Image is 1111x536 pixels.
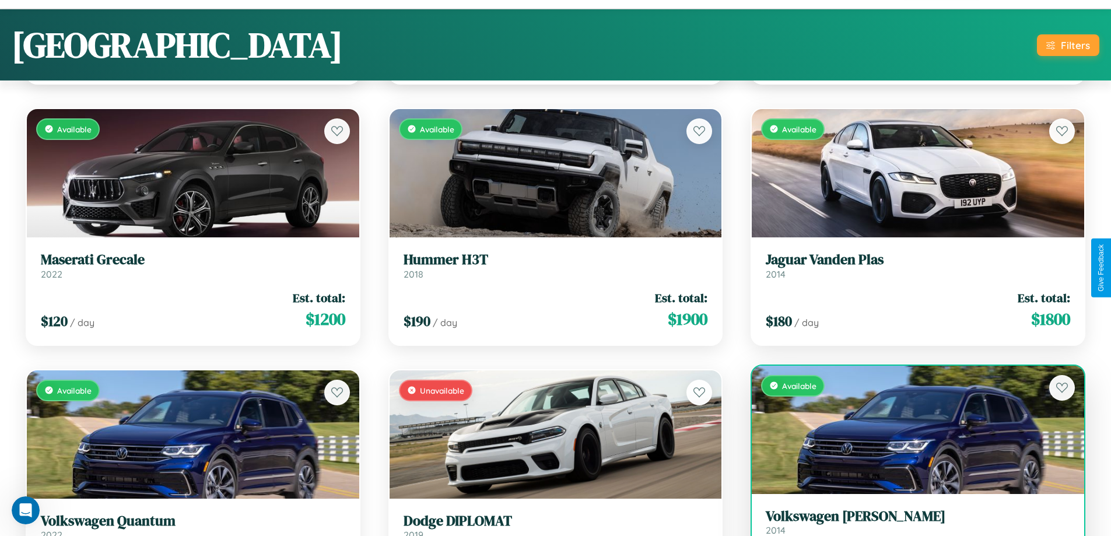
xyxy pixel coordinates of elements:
a: Maserati Grecale2022 [41,251,345,280]
span: $ 180 [766,311,792,331]
span: $ 1900 [668,307,707,331]
span: Available [782,124,816,134]
div: Filters [1061,39,1090,51]
span: Available [57,124,92,134]
h3: Hummer H3T [404,251,708,268]
span: / day [433,317,457,328]
span: Unavailable [420,386,464,395]
span: / day [794,317,819,328]
a: Hummer H3T2018 [404,251,708,280]
h3: Jaguar Vanden Plas [766,251,1070,268]
span: 2014 [766,524,786,536]
h3: Volkswagen [PERSON_NAME] [766,508,1070,525]
span: Available [57,386,92,395]
div: Give Feedback [1097,244,1105,292]
span: 2022 [41,268,62,280]
span: 2014 [766,268,786,280]
a: Jaguar Vanden Plas2014 [766,251,1070,280]
span: / day [70,317,94,328]
span: Available [420,124,454,134]
h3: Maserati Grecale [41,251,345,268]
span: Est. total: [655,289,707,306]
span: $ 1800 [1031,307,1070,331]
span: $ 1200 [306,307,345,331]
h1: [GEOGRAPHIC_DATA] [12,21,343,69]
h3: Volkswagen Quantum [41,513,345,530]
span: $ 120 [41,311,68,331]
span: Est. total: [293,289,345,306]
span: Est. total: [1018,289,1070,306]
iframe: Intercom live chat [12,496,40,524]
span: $ 190 [404,311,430,331]
span: Available [782,381,816,391]
button: Filters [1037,34,1099,56]
span: 2018 [404,268,423,280]
h3: Dodge DIPLOMAT [404,513,708,530]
